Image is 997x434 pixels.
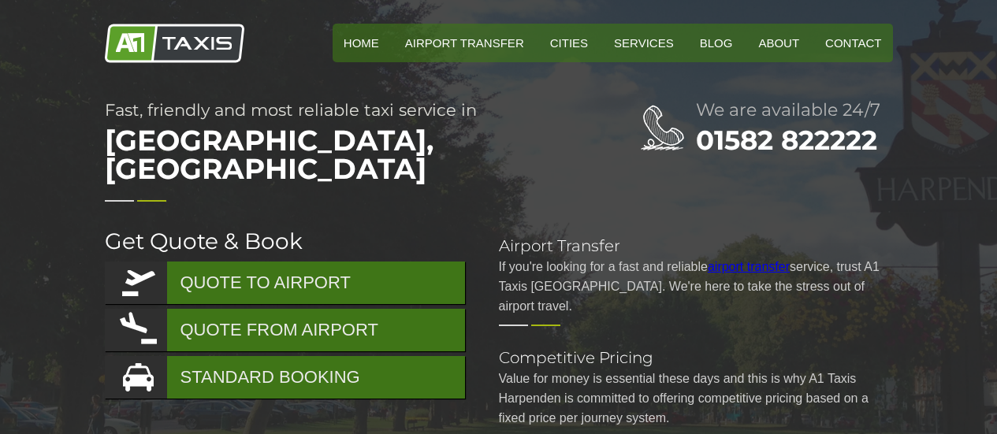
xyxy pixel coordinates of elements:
[105,118,578,191] span: [GEOGRAPHIC_DATA], [GEOGRAPHIC_DATA]
[499,369,893,428] p: Value for money is essential these days and this is why A1 Taxis Harpenden is committed to offeri...
[499,238,893,254] h2: Airport Transfer
[708,260,790,273] a: airport transfer
[105,262,465,304] a: QUOTE TO AIRPORT
[747,24,810,62] a: About
[105,230,467,252] h2: Get Quote & Book
[105,356,465,399] a: STANDARD BOOKING
[105,24,244,63] img: A1 Taxis
[539,24,599,62] a: Cities
[105,102,578,191] h1: Fast, friendly and most reliable taxi service in
[394,24,535,62] a: Airport Transfer
[696,124,877,157] a: 01582 822222
[499,257,893,316] p: If you're looking for a fast and reliable service, trust A1 Taxis [GEOGRAPHIC_DATA]. We're here t...
[499,350,893,365] h2: Competitive Pricing
[105,309,465,351] a: QUOTE FROM AIRPORT
[689,24,744,62] a: Blog
[696,102,893,119] h2: We are available 24/7
[333,24,390,62] a: HOME
[603,24,685,62] a: Services
[814,24,892,62] a: Contact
